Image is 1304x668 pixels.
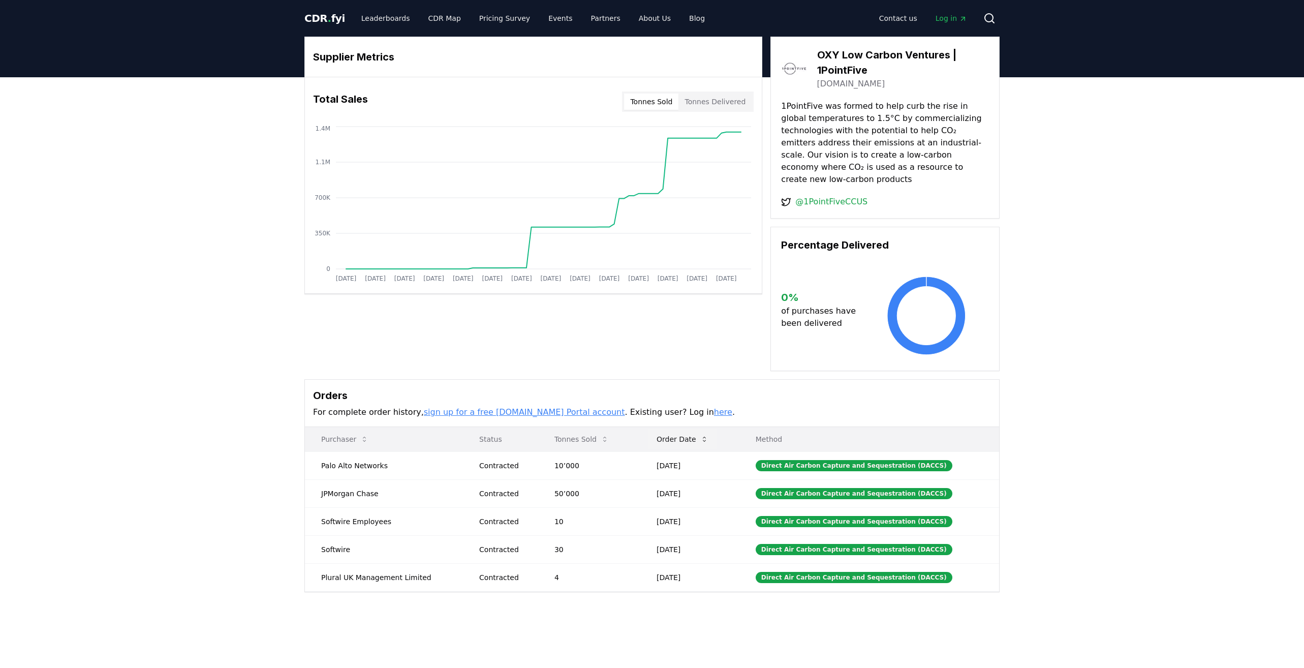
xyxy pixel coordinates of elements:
[538,507,640,535] td: 10
[756,516,952,527] div: Direct Air Carbon Capture and Sequestration (DACCS)
[716,275,737,282] tspan: [DATE]
[927,9,975,27] a: Log in
[756,488,952,499] div: Direct Air Carbon Capture and Sequestration (DACCS)
[538,563,640,591] td: 4
[658,275,678,282] tspan: [DATE]
[781,56,806,81] img: OXY Low Carbon Ventures | 1PointFive-logo
[640,451,739,479] td: [DATE]
[714,407,732,417] a: here
[305,479,463,507] td: JPMorgan Chase
[394,275,415,282] tspan: [DATE]
[313,92,368,112] h3: Total Sales
[541,275,562,282] tspan: [DATE]
[479,517,530,527] div: Contracted
[479,544,530,555] div: Contracted
[648,429,717,449] button: Order Date
[781,305,864,329] p: of purchases have been delivered
[628,275,649,282] tspan: [DATE]
[313,49,754,65] h3: Supplier Metrics
[511,275,532,282] tspan: [DATE]
[570,275,591,282] tspan: [DATE]
[936,13,967,23] span: Log in
[538,479,640,507] td: 50’000
[326,265,330,272] tspan: 0
[795,196,867,208] a: @1PointFiveCCUS
[681,9,713,27] a: Blog
[640,563,739,591] td: [DATE]
[471,9,538,27] a: Pricing Survey
[640,507,739,535] td: [DATE]
[640,535,739,563] td: [DATE]
[305,507,463,535] td: Softwire Employees
[817,78,885,90] a: [DOMAIN_NAME]
[316,159,330,166] tspan: 1.1M
[599,275,620,282] tspan: [DATE]
[453,275,474,282] tspan: [DATE]
[781,100,989,186] p: 1PointFive was formed to help curb the rise in global temperatures to 1.5°C by commercializing te...
[423,275,444,282] tspan: [DATE]
[305,535,463,563] td: Softwire
[546,429,617,449] button: Tonnes Sold
[756,460,952,471] div: Direct Air Carbon Capture and Sequestration (DACCS)
[781,290,864,305] h3: 0 %
[482,275,503,282] tspan: [DATE]
[336,275,357,282] tspan: [DATE]
[871,9,975,27] nav: Main
[315,194,331,201] tspan: 700K
[583,9,629,27] a: Partners
[640,479,739,507] td: [DATE]
[313,388,991,403] h3: Orders
[471,434,530,444] p: Status
[756,544,952,555] div: Direct Air Carbon Capture and Sequestration (DACCS)
[756,572,952,583] div: Direct Air Carbon Capture and Sequestration (DACCS)
[479,572,530,583] div: Contracted
[871,9,925,27] a: Contact us
[479,489,530,499] div: Contracted
[748,434,991,444] p: Method
[353,9,418,27] a: Leaderboards
[540,9,580,27] a: Events
[315,230,331,237] tspan: 350K
[353,9,713,27] nav: Main
[781,237,989,253] h3: Percentage Delivered
[479,461,530,471] div: Contracted
[624,94,678,110] button: Tonnes Sold
[687,275,707,282] tspan: [DATE]
[538,535,640,563] td: 30
[538,451,640,479] td: 10’000
[316,125,330,132] tspan: 1.4M
[304,11,345,25] a: CDR.fyi
[365,275,386,282] tspan: [DATE]
[817,47,989,78] h3: OXY Low Carbon Ventures | 1PointFive
[305,451,463,479] td: Palo Alto Networks
[678,94,752,110] button: Tonnes Delivered
[631,9,679,27] a: About Us
[305,563,463,591] td: Plural UK Management Limited
[304,12,345,24] span: CDR fyi
[313,429,377,449] button: Purchaser
[420,9,469,27] a: CDR Map
[328,12,331,24] span: .
[313,406,991,418] p: For complete order history, . Existing user? Log in .
[424,407,625,417] a: sign up for a free [DOMAIN_NAME] Portal account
